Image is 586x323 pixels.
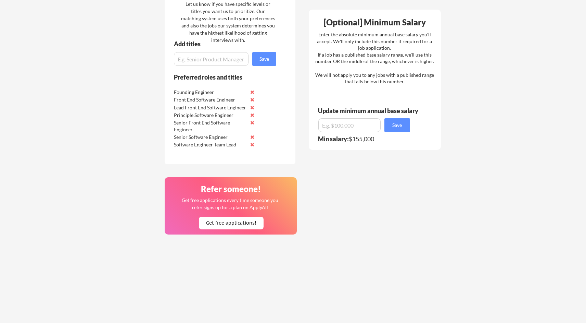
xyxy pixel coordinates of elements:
button: Save [252,52,276,66]
div: Let us know if you have specific levels or titles you want us to prioritize. Our matching system ... [181,0,275,44]
div: Add titles [174,41,270,47]
div: Lead Front End Software Engineer [174,104,246,111]
button: Get free applications! [199,217,264,229]
div: Enter the absolute minimum annual base salary you'll accept. We'll only include this number if re... [315,31,434,85]
div: Preferred roles and titles [174,74,267,80]
div: [Optional] Minimum Salary [311,18,438,26]
div: Founding Engineer [174,89,246,96]
div: Update minimum annual base salary [318,108,421,114]
div: $155,000 [318,136,415,142]
strong: Min salary: [318,135,349,143]
div: Refer someone! [167,185,295,193]
button: Save [384,118,410,132]
div: Software Engineer Team Lead [174,141,246,148]
div: Front End Software Engineer [174,96,246,103]
div: Get free applications every time someone you refer signs up for a plan on ApplyAll [181,196,279,211]
div: Senior Software Engineer [174,134,246,141]
div: Senior Front End Software Engineer [174,119,246,133]
input: E.g. Senior Product Manager [174,52,249,66]
input: E.g. $100,000 [318,118,381,132]
div: Principle Software Engineer [174,112,246,119]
